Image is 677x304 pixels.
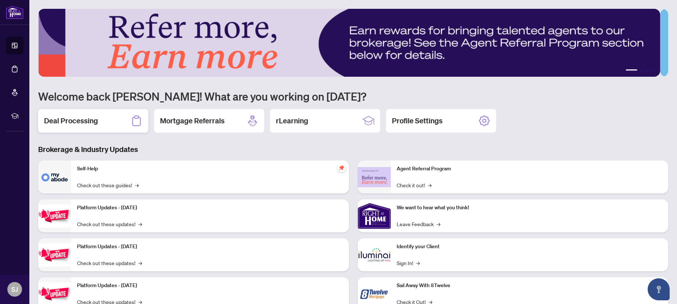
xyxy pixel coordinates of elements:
img: logo [6,6,23,19]
button: Open asap [648,278,670,300]
button: 3 [646,69,649,72]
a: Check out these updates!→ [77,220,142,228]
a: Check out these guides!→ [77,181,139,189]
span: → [428,181,432,189]
button: 4 [652,69,655,72]
img: Platform Updates - July 21, 2025 [38,205,71,228]
p: Platform Updates - [DATE] [77,204,343,212]
button: 2 [640,69,643,72]
p: Self-Help [77,165,343,173]
img: We want to hear what you think! [358,199,391,232]
button: 5 [658,69,661,72]
a: Leave Feedback→ [397,220,440,228]
p: Platform Updates - [DATE] [77,282,343,290]
img: Slide 0 [38,9,660,77]
span: SJ [11,284,18,294]
h3: Brokerage & Industry Updates [38,144,668,155]
h2: Profile Settings [392,116,443,126]
p: Agent Referral Program [397,165,663,173]
img: Agent Referral Program [358,167,391,187]
img: Platform Updates - July 8, 2025 [38,243,71,267]
span: → [416,259,420,267]
span: → [437,220,440,228]
img: Identify your Client [358,238,391,271]
a: Check out these updates!→ [77,259,142,267]
span: → [135,181,139,189]
h1: Welcome back [PERSON_NAME]! What are you working on [DATE]? [38,89,668,103]
h2: Deal Processing [44,116,98,126]
img: Self-Help [38,160,71,193]
h2: rLearning [276,116,308,126]
p: Identify your Client [397,243,663,251]
p: Platform Updates - [DATE] [77,243,343,251]
button: 1 [626,69,637,72]
span: → [138,220,142,228]
p: We want to hear what you think! [397,204,663,212]
a: Sign In!→ [397,259,420,267]
a: Check it out!→ [397,181,432,189]
h2: Mortgage Referrals [160,116,225,126]
span: pushpin [337,163,346,172]
p: Sail Away With 8Twelve [397,282,663,290]
span: → [138,259,142,267]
